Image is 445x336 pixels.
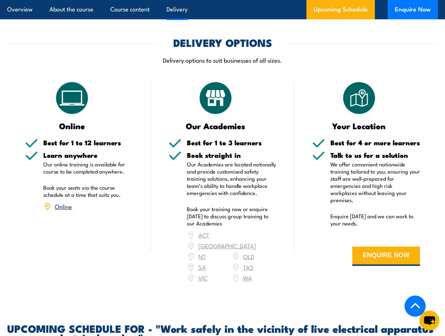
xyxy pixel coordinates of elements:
p: Our online training is available for course to be completed anywhere. [43,161,133,175]
p: Book your training now or enquire [DATE] to discuss group training to our Academies [187,205,276,227]
button: ENQUIRE NOW [352,247,420,266]
p: Book your seats via the course schedule at a time that suits you. [43,184,133,198]
button: chat-button [420,311,439,330]
h5: Talk to us for a solution [330,152,420,159]
h3: Your Location [312,122,406,130]
a: Online [55,202,72,210]
p: Delivery options to suit businesses of all sizes. [7,56,438,64]
h5: Learn anywhere [43,152,133,159]
p: Our Academies are located nationally and provide customised safety training solutions, enhancing ... [187,161,276,196]
p: We offer convenient nationwide training tailored to you, ensuring your staff are well-prepared fo... [330,161,420,204]
h3: Online [25,122,118,130]
h5: Best for 1 to 3 learners [187,139,276,146]
h5: Best for 4 or more learners [330,139,420,146]
h2: DELIVERY OPTIONS [173,38,272,47]
p: Enquire [DATE] and we can work to your needs. [330,213,420,227]
h5: Best for 1 to 12 learners [43,139,133,146]
h3: Our Academies [169,122,262,130]
h5: Book straight in [187,152,276,159]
